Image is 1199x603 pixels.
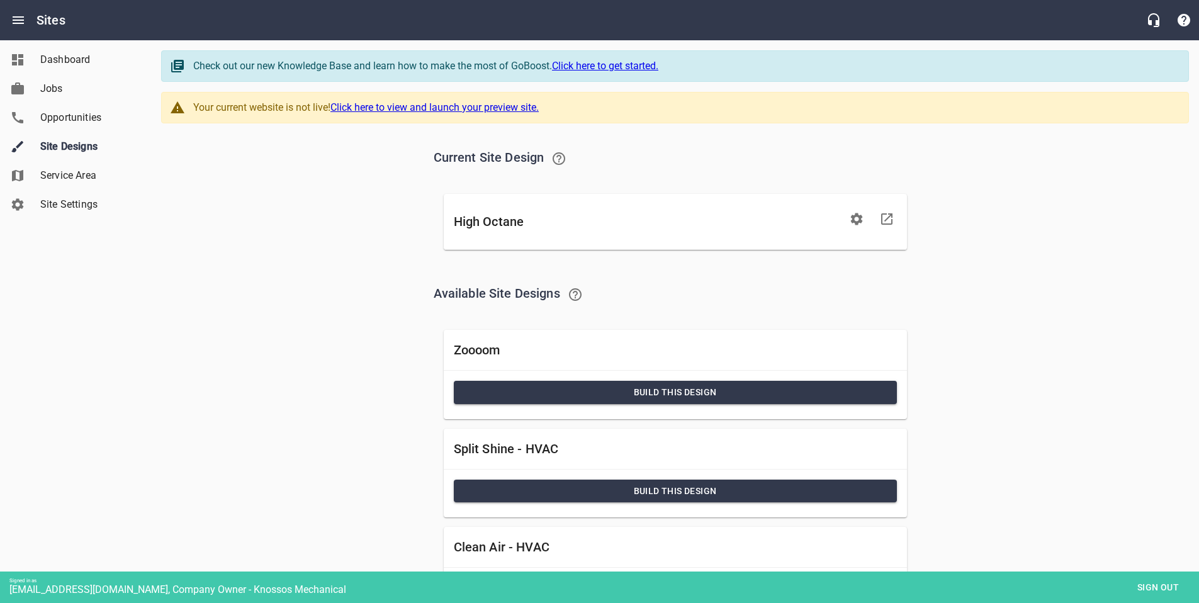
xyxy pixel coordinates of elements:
[454,381,897,404] button: Build this Design
[454,211,842,232] h6: High Octane
[40,139,136,154] span: Site Designs
[40,110,136,125] span: Opportunities
[193,100,1176,115] div: Your current website is not live!
[552,60,658,72] a: Click here to get started.
[1132,580,1185,595] span: Sign out
[464,483,887,499] span: Build this Design
[454,439,897,459] h6: Split Shine - HVAC
[9,578,1199,583] div: Signed in as
[330,101,539,113] a: Click here to view and launch your preview site.
[193,59,1176,74] div: Check out our new Knowledge Base and learn how to make the most of GoBoost.
[434,279,917,310] h6: Available Site Designs
[3,5,33,35] button: Open drawer
[37,10,65,30] h6: Sites
[40,52,136,67] span: Dashboard
[454,537,897,557] h6: Clean Air - HVAC
[161,92,1189,123] a: Your current website is not live!Click here to view and launch your preview site.
[454,340,897,360] h6: Zoooom
[40,197,136,212] span: Site Settings
[40,168,136,183] span: Service Area
[40,81,136,96] span: Jobs
[434,144,917,174] h6: Current Site Design
[1139,5,1169,35] button: Live Chat
[544,144,574,174] a: Learn about our recommended Site updates
[454,480,897,503] button: Build this Design
[1127,576,1190,599] button: Sign out
[9,583,1199,595] div: [EMAIL_ADDRESS][DOMAIN_NAME], Company Owner - Knossos Mechanical
[560,279,590,310] a: Learn about switching Site Designs
[464,385,887,400] span: Build this Design
[1169,5,1199,35] button: Support Portal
